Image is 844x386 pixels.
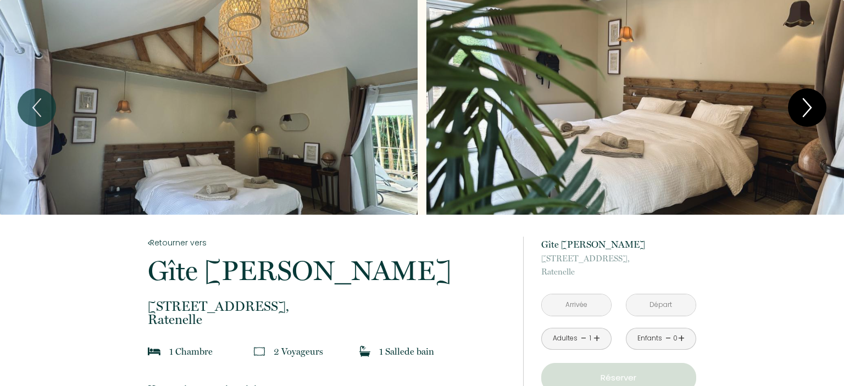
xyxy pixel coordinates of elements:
div: 1 [587,333,593,344]
span: s [319,346,323,357]
p: Réserver [545,371,692,384]
button: Next [788,88,826,127]
a: - [665,330,671,347]
p: 1 Salle de bain [379,344,434,359]
p: Ratenelle [541,252,696,278]
span: [STREET_ADDRESS], [541,252,696,265]
input: Arrivée [542,294,611,316]
p: Ratenelle [148,300,508,326]
span: [STREET_ADDRESS], [148,300,508,313]
a: Retourner vers [148,237,508,249]
button: Previous [18,88,56,127]
div: 0 [673,333,678,344]
p: Gîte [PERSON_NAME] [541,237,696,252]
a: + [678,330,685,347]
input: Départ [626,294,696,316]
a: - [581,330,587,347]
p: 1 Chambre [169,344,213,359]
img: guests [254,346,265,357]
div: Adultes [553,333,578,344]
p: 2 Voyageur [274,344,323,359]
p: Gîte [PERSON_NAME] [148,257,508,284]
div: Enfants [637,333,662,344]
a: + [593,330,600,347]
